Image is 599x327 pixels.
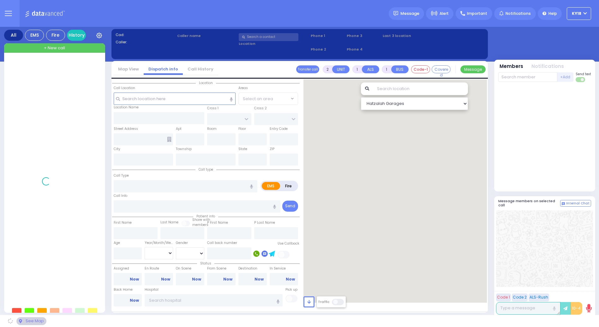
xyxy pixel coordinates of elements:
button: KY18 [567,7,591,20]
span: Other building occupants [167,137,171,142]
button: Covered [432,65,451,73]
a: Now [130,276,139,282]
span: Internal Chat [566,201,590,206]
label: Cross 1 [207,106,219,111]
span: Location [196,81,216,85]
label: Age [114,240,120,245]
span: Status [197,261,214,266]
button: Message [460,65,486,73]
label: Use Callback [278,241,299,246]
div: See map [16,317,46,325]
input: Search location [373,82,468,95]
a: Now [255,276,264,282]
div: Fire [46,30,65,41]
label: City [114,147,120,152]
span: Select an area [243,96,273,102]
div: EMS [25,30,44,41]
button: Transfer call [296,65,319,73]
button: Internal Chat [560,200,591,207]
button: Notifications [531,63,564,70]
span: members [192,222,208,227]
span: Call type [195,167,216,172]
label: Fire [280,182,297,190]
label: Floor [238,126,246,131]
label: In Service [270,266,298,271]
input: Search hospital [145,294,282,306]
a: Now [192,276,201,282]
img: message.svg [393,11,398,16]
label: Room [207,126,217,131]
label: Entry Code [270,126,288,131]
span: Alert [440,11,449,16]
h5: Message members on selected call [498,199,560,207]
a: Call History [183,66,218,72]
button: ALS-Rush [529,294,549,301]
a: Now [161,276,170,282]
label: En Route [145,266,173,271]
span: Phone 4 [347,47,380,52]
input: Search a contact [239,33,298,41]
div: All [4,30,23,41]
label: Caller name [177,33,237,39]
label: From Scene [207,266,236,271]
span: Important [467,11,487,16]
label: Caller: [116,39,175,45]
label: Cross 2 [254,106,267,111]
a: Now [286,276,295,282]
span: Phone 3 [347,33,380,39]
button: BUS [391,65,409,73]
label: Pick up [285,287,297,292]
label: Last 3 location [383,33,433,39]
label: Assigned [114,266,142,271]
span: Message [400,10,419,17]
span: + New call [44,45,65,51]
label: Call back number [207,240,237,245]
label: EMS [262,182,280,190]
img: Logo [25,9,67,17]
button: Members [500,63,523,70]
a: Dispatch info [144,66,183,72]
span: Patient info [193,214,218,219]
label: P Last Name [254,220,275,225]
label: P First Name [207,220,228,225]
label: Turn off text [576,76,586,83]
label: First Name [114,220,132,225]
span: Phone 1 [311,33,344,39]
span: Help [548,11,557,16]
label: Back Home [114,287,142,292]
span: Phone 2 [311,47,344,52]
span: Send text [576,72,591,76]
button: ALS [362,65,379,73]
label: Location Name [114,105,139,110]
label: Gender [176,240,188,245]
label: Call Type [114,173,129,178]
button: Send [282,201,298,212]
img: comment-alt.png [562,202,565,205]
button: UNIT [332,65,350,73]
span: KY18 [572,11,581,16]
label: On Scene [176,266,204,271]
button: Code 1 [496,294,511,301]
label: Street Address [114,126,138,131]
label: Apt [176,126,182,131]
label: State [238,147,247,152]
a: Now [223,276,232,282]
label: Cad: [116,32,175,38]
div: Year/Month/Week/Day [145,240,173,245]
label: Call Info [114,193,127,198]
label: Hospital [145,287,159,292]
input: Search location here [114,93,236,105]
small: Share with [192,217,210,222]
label: Location [239,41,308,46]
span: Notifications [506,11,531,16]
a: Map View [113,66,144,72]
button: Code 2 [512,294,528,301]
label: Township [176,147,192,152]
label: Traffic [318,300,329,304]
a: History [67,30,86,41]
label: Last Name [160,220,178,225]
label: Call Location [114,86,135,91]
label: Destination [238,266,267,271]
label: ZIP [270,147,274,152]
label: Areas [238,86,248,91]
